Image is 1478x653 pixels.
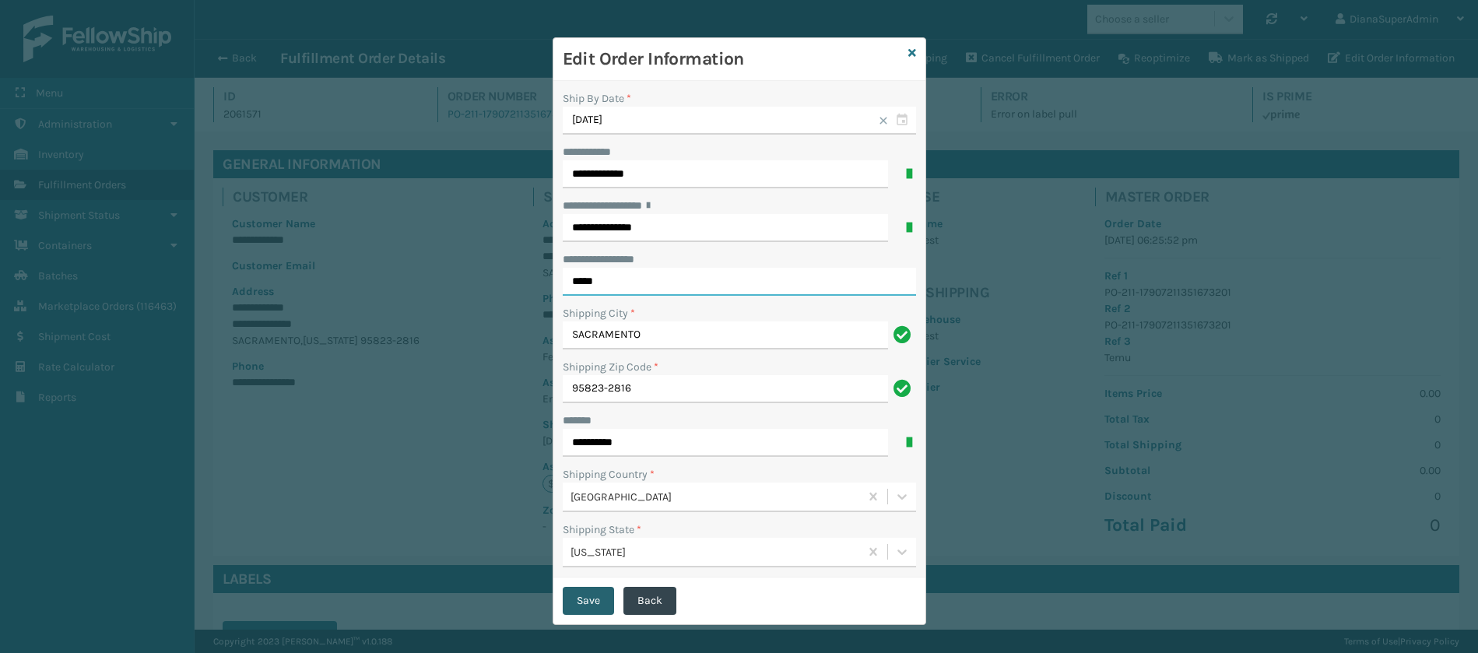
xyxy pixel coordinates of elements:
[563,92,631,105] label: Ship By Date
[563,47,902,71] h3: Edit Order Information
[563,466,655,483] label: Shipping Country
[623,587,676,615] button: Back
[563,521,641,538] label: Shipping State
[563,305,635,321] label: Shipping City
[563,359,658,375] label: Shipping Zip Code
[570,544,861,560] div: [US_STATE]
[563,107,916,135] input: MM/DD/YYYY
[570,489,861,505] div: [GEOGRAPHIC_DATA]
[563,587,614,615] button: Save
